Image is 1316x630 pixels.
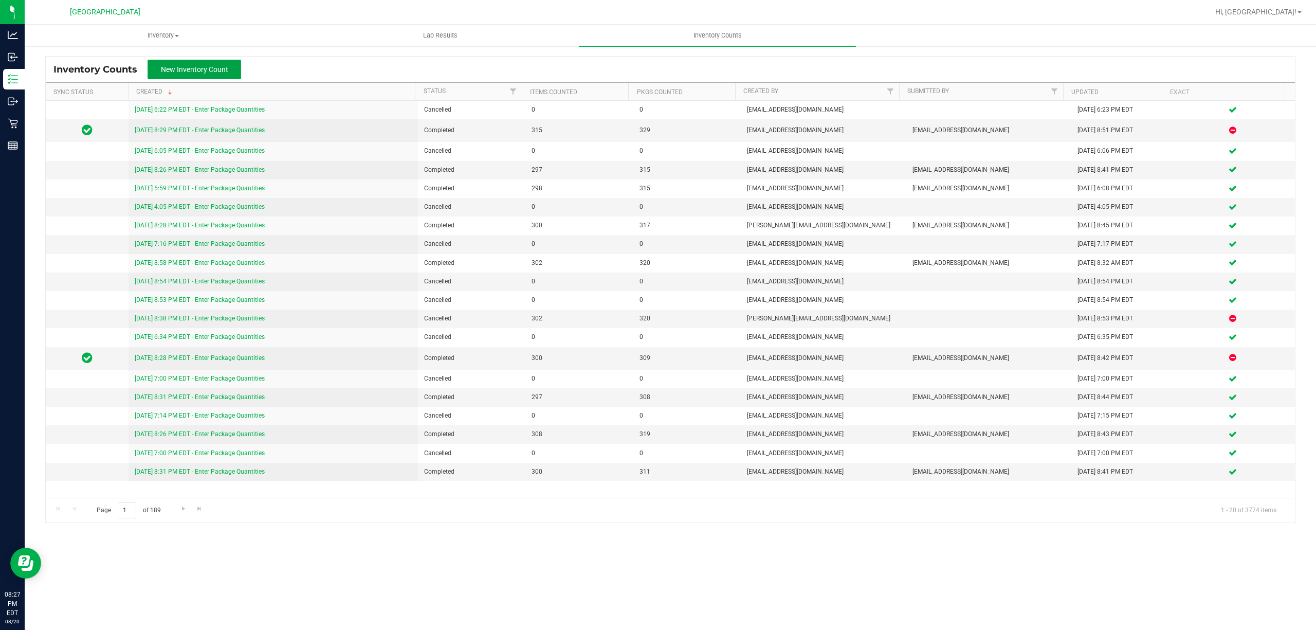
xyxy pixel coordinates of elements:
span: [EMAIL_ADDRESS][DOMAIN_NAME] [747,295,900,305]
span: 297 [532,392,627,402]
span: 1 - 20 of 3774 items [1213,502,1285,518]
a: [DATE] 6:22 PM EDT - Enter Package Quantities [135,106,265,113]
span: 309 [639,353,735,363]
span: Completed [424,353,519,363]
input: 1 [118,502,136,518]
a: Lab Results [302,25,579,46]
span: [PERSON_NAME][EMAIL_ADDRESS][DOMAIN_NAME] [747,221,900,230]
span: 0 [532,239,627,249]
a: [DATE] 8:26 PM EDT - Enter Package Quantities [135,166,265,173]
span: 311 [639,467,735,477]
div: [DATE] 7:00 PM EDT [1077,448,1164,458]
span: 0 [532,411,627,421]
a: Inventory [25,25,302,46]
span: 320 [639,314,735,323]
span: [EMAIL_ADDRESS][DOMAIN_NAME] [747,429,900,439]
span: [GEOGRAPHIC_DATA] [70,8,140,16]
span: 0 [639,332,735,342]
span: 0 [639,239,735,249]
a: Inventory Counts [579,25,856,46]
span: 0 [532,105,627,115]
span: Completed [424,467,519,477]
span: 0 [639,146,735,156]
span: Completed [424,429,519,439]
a: [DATE] 8:28 PM EDT - Enter Package Quantities [135,354,265,362]
a: Filter [505,83,522,100]
div: [DATE] 8:41 PM EDT [1077,165,1164,175]
div: [DATE] 8:51 PM EDT [1077,125,1164,135]
a: [DATE] 4:05 PM EDT - Enter Package Quantities [135,203,265,210]
a: [DATE] 8:31 PM EDT - Enter Package Quantities [135,468,265,475]
span: [EMAIL_ADDRESS][DOMAIN_NAME] [747,448,900,458]
div: [DATE] 8:54 PM EDT [1077,277,1164,286]
span: [EMAIL_ADDRESS][DOMAIN_NAME] [747,277,900,286]
span: 320 [639,258,735,268]
a: [DATE] 8:28 PM EDT - Enter Package Quantities [135,222,265,229]
span: [EMAIL_ADDRESS][DOMAIN_NAME] [912,429,1066,439]
div: [DATE] 8:44 PM EDT [1077,392,1164,402]
div: [DATE] 8:32 AM EDT [1077,258,1164,268]
span: Cancelled [424,146,519,156]
span: 0 [532,374,627,384]
inline-svg: Analytics [8,30,18,40]
span: [EMAIL_ADDRESS][DOMAIN_NAME] [912,353,1066,363]
a: [DATE] 8:29 PM EDT - Enter Package Quantities [135,127,265,134]
span: Completed [424,184,519,193]
span: 300 [532,467,627,477]
span: 315 [532,125,627,135]
div: [DATE] 8:45 PM EDT [1077,221,1164,230]
span: [EMAIL_ADDRESS][DOMAIN_NAME] [747,332,900,342]
span: 317 [639,221,735,230]
span: Cancelled [424,411,519,421]
a: Updated [1071,88,1099,96]
div: [DATE] 6:23 PM EDT [1077,105,1164,115]
span: 315 [639,184,735,193]
span: Page of 189 [88,502,169,518]
div: [DATE] 6:06 PM EDT [1077,146,1164,156]
span: [EMAIL_ADDRESS][DOMAIN_NAME] [747,125,900,135]
th: Exact [1162,83,1285,101]
a: Pkgs Counted [637,88,683,96]
a: Created By [743,87,778,95]
span: [EMAIL_ADDRESS][DOMAIN_NAME] [912,221,1066,230]
a: [DATE] 5:59 PM EDT - Enter Package Quantities [135,185,265,192]
p: 08:27 PM EDT [5,590,20,618]
span: In Sync [82,351,93,365]
span: [EMAIL_ADDRESS][DOMAIN_NAME] [912,125,1066,135]
iframe: Resource center [10,548,41,579]
a: [DATE] 8:31 PM EDT - Enter Package Quantities [135,393,265,401]
span: Cancelled [424,314,519,323]
span: [EMAIL_ADDRESS][DOMAIN_NAME] [747,165,900,175]
span: In Sync [82,123,93,137]
span: [EMAIL_ADDRESS][DOMAIN_NAME] [747,467,900,477]
span: 0 [532,146,627,156]
span: [EMAIL_ADDRESS][DOMAIN_NAME] [912,392,1066,402]
a: [DATE] 8:26 PM EDT - Enter Package Quantities [135,430,265,438]
span: 0 [532,332,627,342]
div: [DATE] 8:43 PM EDT [1077,429,1164,439]
span: 0 [639,295,735,305]
a: Go to the last page [192,502,207,516]
span: Cancelled [424,202,519,212]
a: Sync Status [53,88,93,96]
span: 0 [532,277,627,286]
span: [EMAIL_ADDRESS][DOMAIN_NAME] [747,105,900,115]
span: [EMAIL_ADDRESS][DOMAIN_NAME] [747,392,900,402]
span: Completed [424,221,519,230]
div: [DATE] 7:00 PM EDT [1077,374,1164,384]
a: Filter [882,83,899,100]
inline-svg: Outbound [8,96,18,106]
span: 329 [639,125,735,135]
span: Cancelled [424,295,519,305]
div: [DATE] 4:05 PM EDT [1077,202,1164,212]
span: 298 [532,184,627,193]
a: Go to the next page [176,502,191,516]
span: 315 [639,165,735,175]
span: Inventory Counts [680,31,756,40]
span: Completed [424,165,519,175]
span: [EMAIL_ADDRESS][DOMAIN_NAME] [747,374,900,384]
div: [DATE] 7:15 PM EDT [1077,411,1164,421]
a: [DATE] 7:14 PM EDT - Enter Package Quantities [135,412,265,419]
span: [EMAIL_ADDRESS][DOMAIN_NAME] [747,258,900,268]
button: New Inventory Count [148,60,241,79]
